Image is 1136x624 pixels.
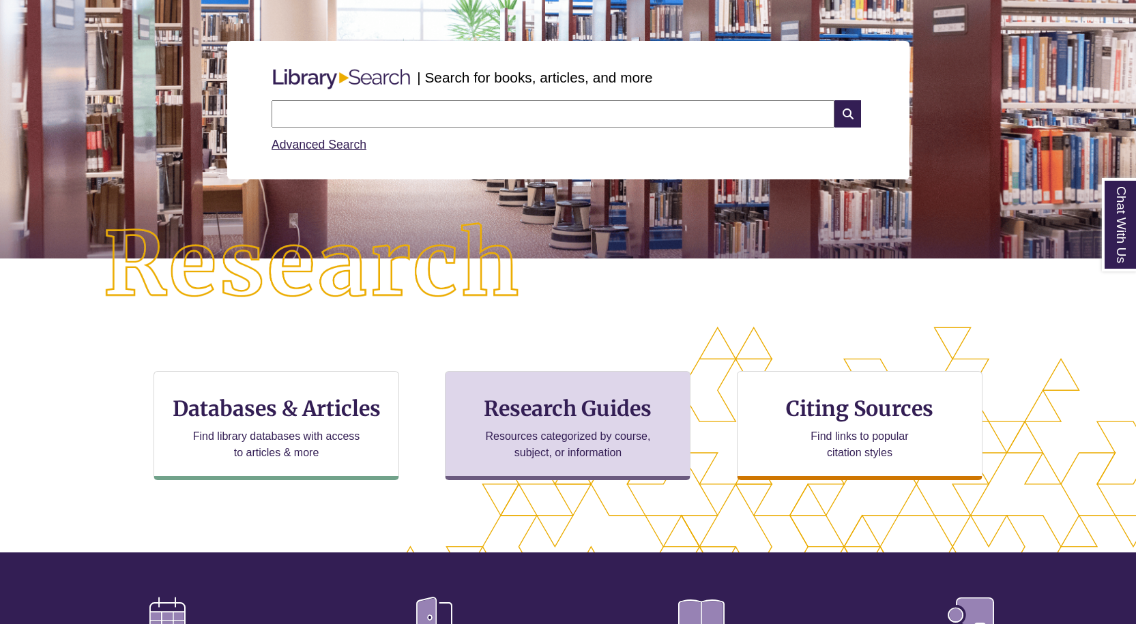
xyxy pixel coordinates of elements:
a: Databases & Articles Find library databases with access to articles & more [154,371,399,480]
p: Find library databases with access to articles & more [188,428,366,461]
a: Advanced Search [272,138,366,151]
a: Citing Sources Find links to popular citation styles [737,371,982,480]
h3: Citing Sources [776,396,943,421]
h3: Research Guides [456,396,679,421]
h3: Databases & Articles [165,396,388,421]
p: Find links to popular citation styles [793,428,926,461]
i: Search [834,100,860,128]
a: Research Guides Resources categorized by course, subject, or information [445,371,690,480]
img: Libary Search [266,63,417,95]
img: Research [57,177,568,354]
p: Resources categorized by course, subject, or information [479,428,657,461]
p: | Search for books, articles, and more [417,67,652,88]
